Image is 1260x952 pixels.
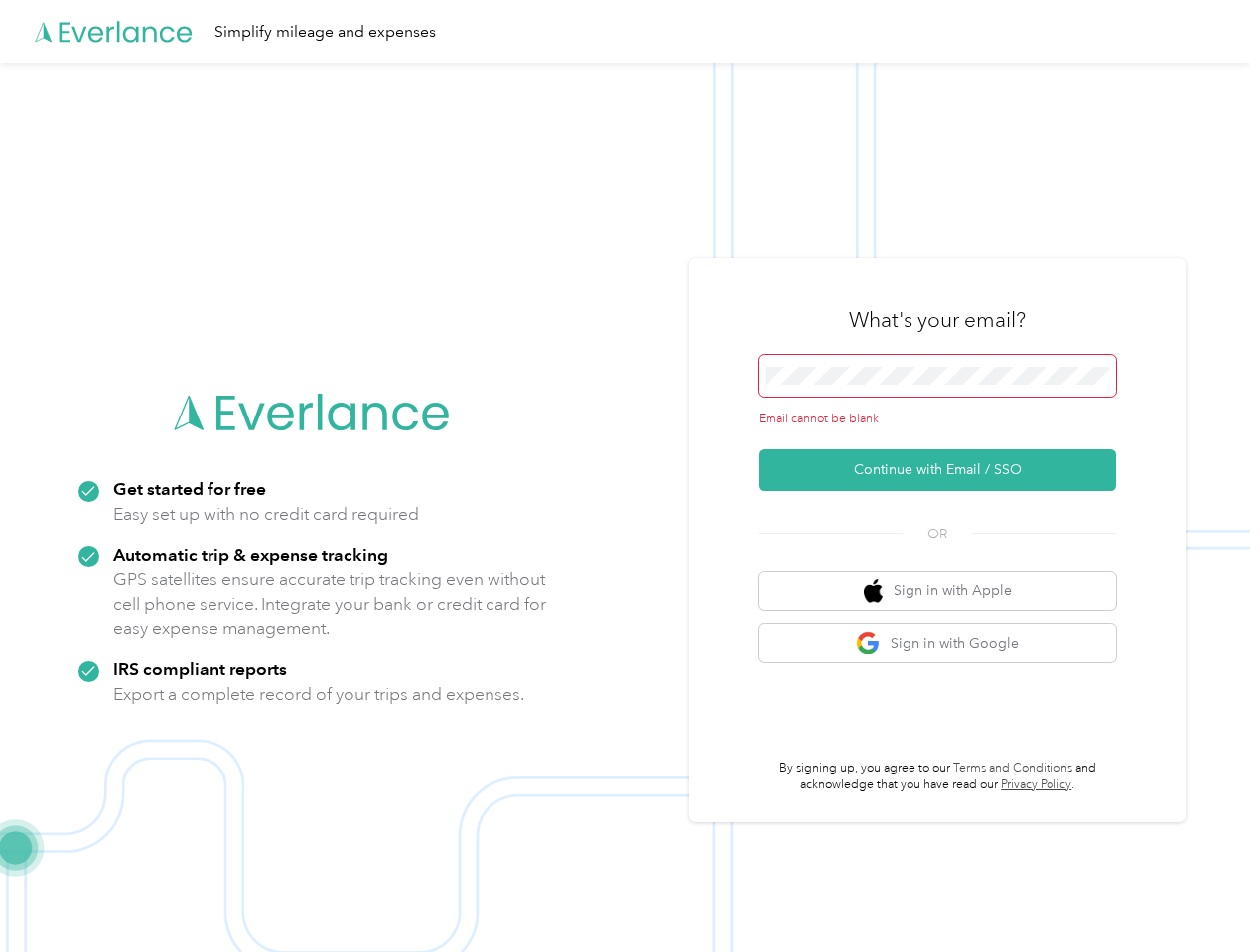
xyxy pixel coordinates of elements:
img: apple logo [864,579,884,604]
a: Privacy Policy [1001,777,1071,792]
a: Terms and Conditions [953,761,1072,775]
p: Easy set up with no credit card required [113,502,419,527]
button: google logoSign in with Google [759,624,1116,662]
img: google logo [856,631,881,655]
p: By signing up, you agree to our and acknowledge that you have read our . [759,760,1116,794]
span: OR [903,524,972,544]
strong: Automatic trip & expense tracking [113,544,388,565]
button: apple logoSign in with Apple [759,572,1116,611]
h3: What's your email? [849,306,1026,334]
div: Simplify mileage and expenses [214,20,436,45]
strong: Get started for free [113,478,266,499]
strong: IRS compliant reports [113,658,287,679]
p: Export a complete record of your trips and expenses. [113,682,524,707]
div: Email cannot be blank [759,411,1116,428]
p: GPS satellites ensure accurate trip tracking even without cell phone service. Integrate your bank... [113,567,547,641]
button: Continue with Email / SSO [759,449,1116,491]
